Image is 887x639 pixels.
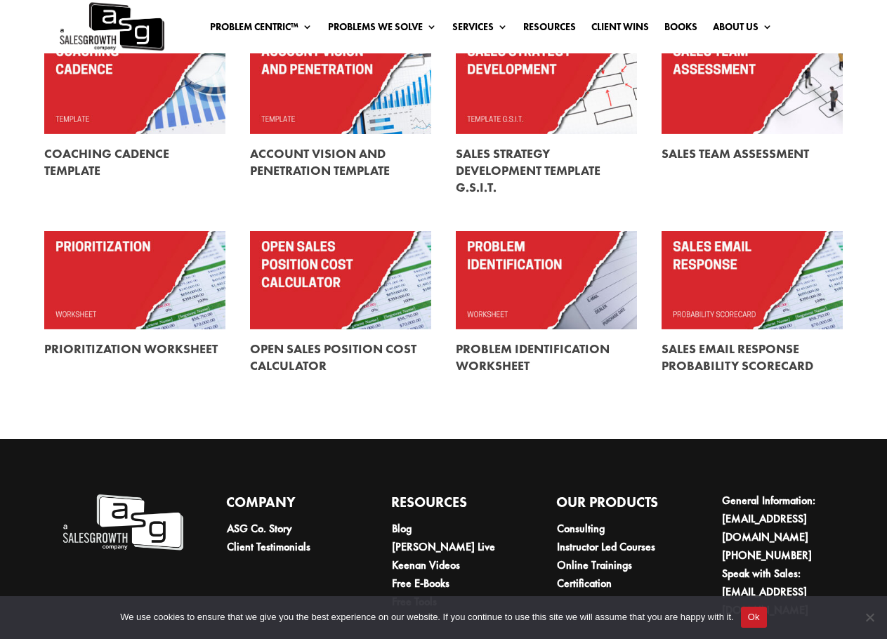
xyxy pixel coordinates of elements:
li: Speak with Sales: [722,565,843,619]
h4: Company [226,492,348,520]
a: Problems We Solve [328,22,437,37]
a: Free Tools [392,594,437,609]
a: Instructor Led Courses [557,539,655,554]
a: Resources [523,22,576,37]
a: Services [452,22,508,37]
a: Blog [392,521,412,536]
a: Certification [557,576,612,591]
li: General Information: [722,492,843,546]
button: Ok [741,607,767,628]
span: No [862,610,876,624]
a: [EMAIL_ADDRESS][DOMAIN_NAME] [722,584,808,617]
a: Client Testimonials [227,539,310,554]
a: ASG Co. Story [227,521,292,536]
h4: Resources [391,492,513,520]
a: Problem Centric™ [210,22,313,37]
a: Client Wins [591,22,649,37]
h4: Our Products [556,492,678,520]
a: [PERSON_NAME] Live [392,539,495,554]
a: Consulting [557,521,605,536]
span: We use cookies to ensure that we give you the best experience on our website. If you continue to ... [120,610,733,624]
a: [EMAIL_ADDRESS][DOMAIN_NAME] [722,511,808,544]
img: A Sales Growth Company [61,492,183,553]
a: Free E-Books [392,576,449,591]
a: About Us [713,22,773,37]
a: [PHONE_NUMBER] [722,548,812,562]
a: Books [664,22,697,37]
a: Online Trainings [557,558,632,572]
a: Keenan Videos [392,558,460,572]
